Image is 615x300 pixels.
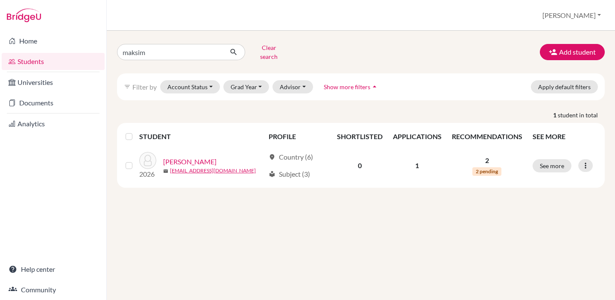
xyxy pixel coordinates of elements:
th: PROFILE [264,126,332,147]
div: Country (6) [269,152,313,162]
strong: 1 [553,111,558,119]
th: SHORTLISTED [332,126,388,147]
p: 2 [452,155,522,166]
i: arrow_drop_up [370,82,379,91]
div: Subject (3) [269,169,310,179]
a: Community [2,281,105,298]
button: Advisor [272,80,313,93]
button: Add student [540,44,605,60]
a: Analytics [2,115,105,132]
span: student in total [558,111,605,119]
a: Help center [2,261,105,278]
button: [PERSON_NAME] [539,7,605,23]
span: Filter by [132,83,157,91]
span: Show more filters [324,83,370,90]
th: RECOMMENDATIONS [447,126,527,147]
button: Apply default filters [531,80,598,93]
button: Account Status [160,80,220,93]
a: Home [2,32,105,50]
button: Clear search [245,41,293,63]
a: Students [2,53,105,70]
a: [PERSON_NAME] [163,157,217,167]
span: local_library [269,171,275,178]
button: Grad Year [223,80,269,93]
td: 1 [388,147,447,184]
th: STUDENT [139,126,264,147]
a: Universities [2,74,105,91]
i: filter_list [124,83,131,90]
img: Nikitin, Maksim [139,152,156,169]
span: mail [163,169,168,174]
span: location_on [269,154,275,160]
th: APPLICATIONS [388,126,447,147]
span: 2 pending [472,167,501,176]
button: See more [533,159,571,172]
th: SEE MORE [527,126,601,147]
td: 0 [332,147,388,184]
a: [EMAIL_ADDRESS][DOMAIN_NAME] [170,167,256,175]
a: Documents [2,94,105,111]
input: Find student by name... [117,44,223,60]
p: 2026 [139,169,156,179]
img: Bridge-U [7,9,41,22]
button: Show more filtersarrow_drop_up [316,80,386,93]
